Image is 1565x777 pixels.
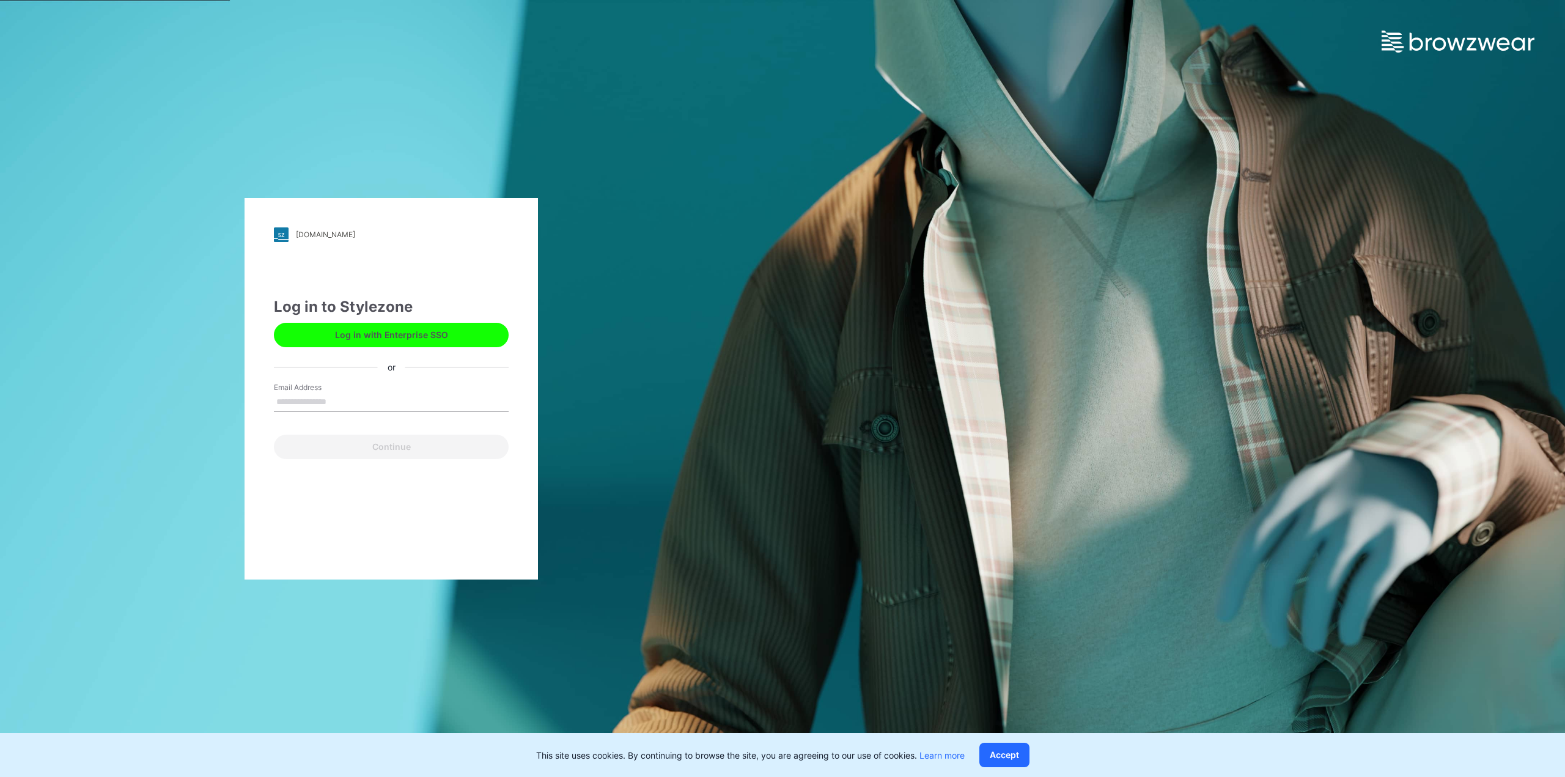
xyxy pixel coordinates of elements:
[274,227,509,242] a: [DOMAIN_NAME]
[274,296,509,318] div: Log in to Stylezone
[274,323,509,347] button: Log in with Enterprise SSO
[274,227,289,242] img: stylezone-logo.562084cfcfab977791bfbf7441f1a819.svg
[378,361,405,374] div: or
[979,743,1029,767] button: Accept
[536,749,965,762] p: This site uses cookies. By continuing to browse the site, you are agreeing to our use of cookies.
[1382,31,1534,53] img: browzwear-logo.e42bd6dac1945053ebaf764b6aa21510.svg
[296,230,355,239] div: [DOMAIN_NAME]
[274,382,359,393] label: Email Address
[919,750,965,760] a: Learn more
